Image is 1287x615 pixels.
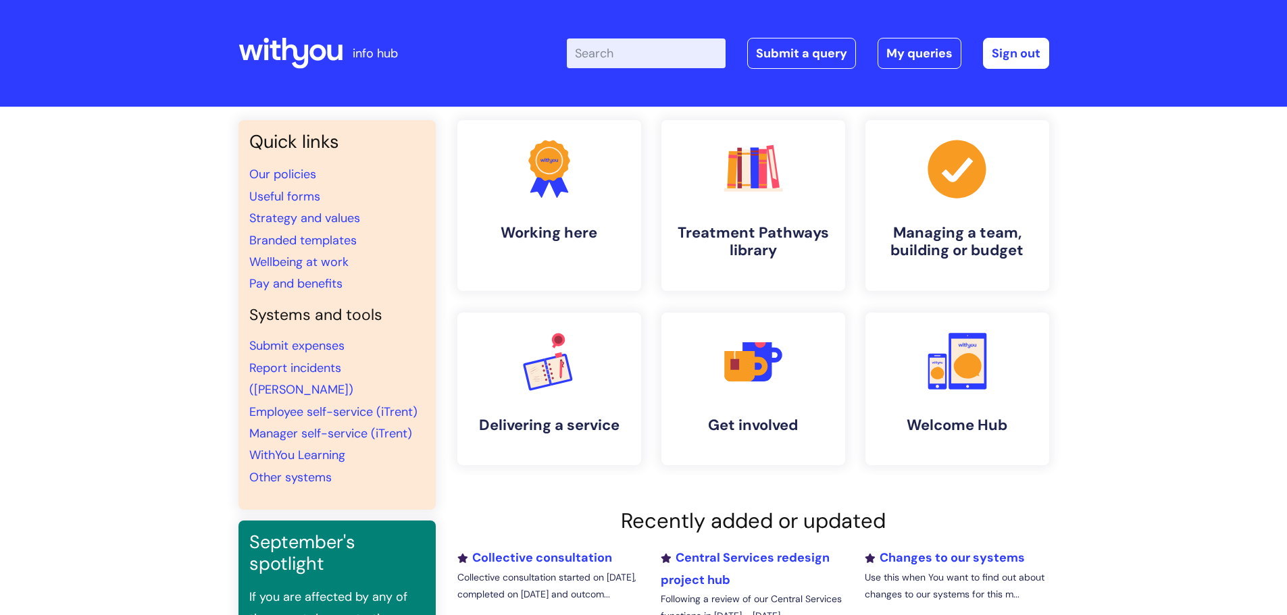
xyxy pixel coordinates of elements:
[468,224,630,242] h4: Working here
[457,313,641,465] a: Delivering a service
[249,131,425,153] h3: Quick links
[865,120,1049,291] a: Managing a team, building or budget
[878,38,961,69] a: My queries
[865,550,1025,566] a: Changes to our systems
[457,508,1049,533] h2: Recently added or updated
[865,313,1049,465] a: Welcome Hub
[468,417,630,434] h4: Delivering a service
[249,210,360,226] a: Strategy and values
[865,569,1049,603] p: Use this when You want to find out about changes to our systems for this m...
[876,417,1038,434] h4: Welcome Hub
[249,425,412,442] a: Manager self-service (iTrent)
[249,469,332,485] a: Other systems
[457,569,641,603] p: Collective consultation started on [DATE], completed on [DATE] and outcom...
[457,550,612,566] a: Collective consultation
[249,360,353,398] a: Report incidents ([PERSON_NAME])
[249,232,357,248] a: Branded templates
[353,43,398,64] p: info hub
[249,531,425,575] h3: September's spotlight
[661,550,830,587] a: Central Services redesign project hub
[249,275,343,292] a: Pay and benefits
[249,306,425,325] h4: Systems and tools
[567,38,1049,69] div: | -
[249,447,345,463] a: WithYou Learning
[876,224,1038,260] h4: Managing a team, building or budget
[249,254,349,270] a: Wellbeing at work
[457,120,641,291] a: Working here
[249,188,320,205] a: Useful forms
[983,38,1049,69] a: Sign out
[661,120,845,291] a: Treatment Pathways library
[672,224,834,260] h4: Treatment Pathways library
[567,38,726,68] input: Search
[249,404,418,420] a: Employee self-service (iTrent)
[747,38,856,69] a: Submit a query
[249,166,316,182] a: Our policies
[672,417,834,434] h4: Get involved
[661,313,845,465] a: Get involved
[249,338,345,354] a: Submit expenses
